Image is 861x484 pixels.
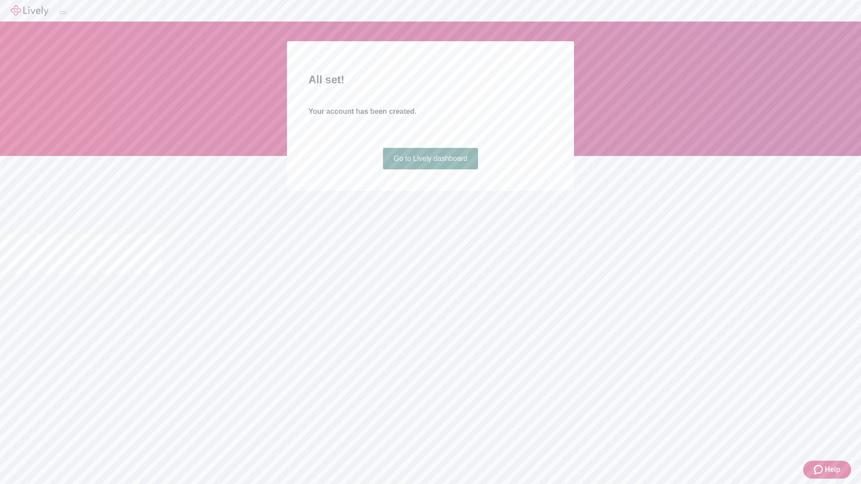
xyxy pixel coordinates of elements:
[309,72,552,88] h2: All set!
[383,148,478,169] a: Go to Lively dashboard
[59,11,66,14] button: Log out
[814,464,825,475] svg: Zendesk support icon
[825,464,840,475] span: Help
[803,461,851,479] button: Zendesk support iconHelp
[11,5,48,16] img: Lively
[309,106,552,117] h4: Your account has been created.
